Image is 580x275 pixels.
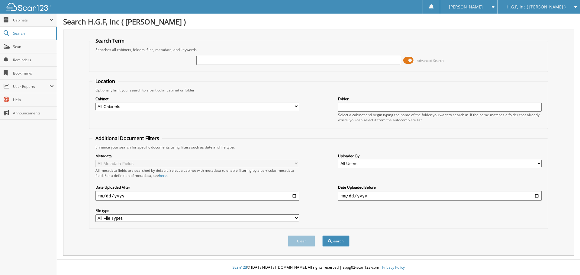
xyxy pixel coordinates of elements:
span: User Reports [13,84,50,89]
div: Select a cabinet and begin typing the name of the folder you want to search in. If the name match... [338,112,542,123]
div: Searches all cabinets, folders, files, metadata, and keywords [92,47,545,52]
span: H.G.F, Inc ( [PERSON_NAME] ) [507,5,565,9]
span: Announcements [13,110,54,116]
label: Date Uploaded Before [338,185,542,190]
span: [PERSON_NAME] [449,5,483,9]
span: Search [13,31,53,36]
button: Search [322,235,350,247]
legend: Search Term [92,37,127,44]
label: File type [95,208,299,213]
legend: Location [92,78,118,85]
span: Scan123 [233,265,247,270]
label: Metadata [95,153,299,158]
div: © [DATE]-[DATE] [DOMAIN_NAME]. All rights reserved | appg02-scan123-com | [57,260,580,275]
span: Reminders [13,57,54,62]
div: Optionally limit your search to a particular cabinet or folder [92,88,545,93]
label: Cabinet [95,96,299,101]
span: Scan [13,44,54,49]
a: here [159,173,167,178]
input: start [95,191,299,201]
h1: Search H.G.F, Inc ( [PERSON_NAME] ) [63,17,574,27]
span: Advanced Search [417,58,444,63]
img: scan123-logo-white.svg [6,3,51,11]
div: All metadata fields are searched by default. Select a cabinet with metadata to enable filtering b... [95,168,299,178]
span: Help [13,97,54,102]
label: Uploaded By [338,153,542,158]
span: Cabinets [13,18,50,23]
input: end [338,191,542,201]
span: Bookmarks [13,71,54,76]
div: Enhance your search for specific documents using filters such as date and file type. [92,145,545,150]
label: Date Uploaded After [95,185,299,190]
label: Folder [338,96,542,101]
button: Clear [288,235,315,247]
legend: Additional Document Filters [92,135,162,142]
a: Privacy Policy [382,265,405,270]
